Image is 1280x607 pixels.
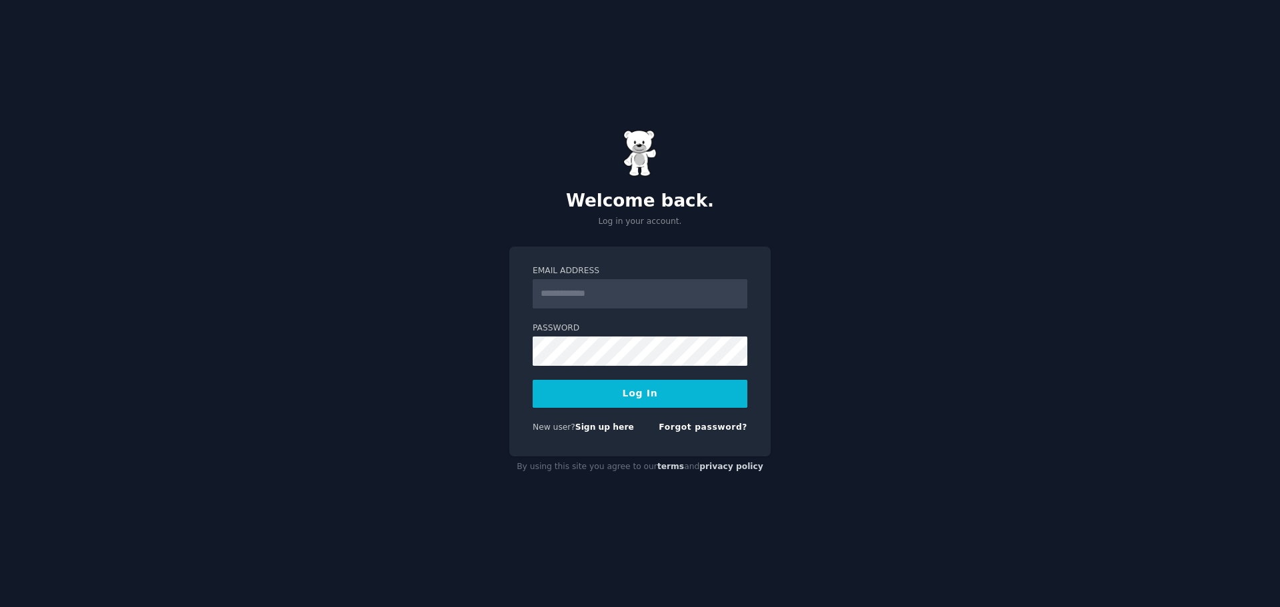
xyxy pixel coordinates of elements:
p: Log in your account. [509,216,771,228]
h2: Welcome back. [509,191,771,212]
a: terms [657,462,684,471]
img: Gummy Bear [623,130,657,177]
button: Log In [533,380,747,408]
label: Password [533,322,747,334]
a: Sign up here [575,422,634,432]
div: By using this site you agree to our and [509,456,771,478]
a: Forgot password? [659,422,747,432]
span: New user? [533,422,575,432]
a: privacy policy [699,462,763,471]
label: Email Address [533,265,747,277]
